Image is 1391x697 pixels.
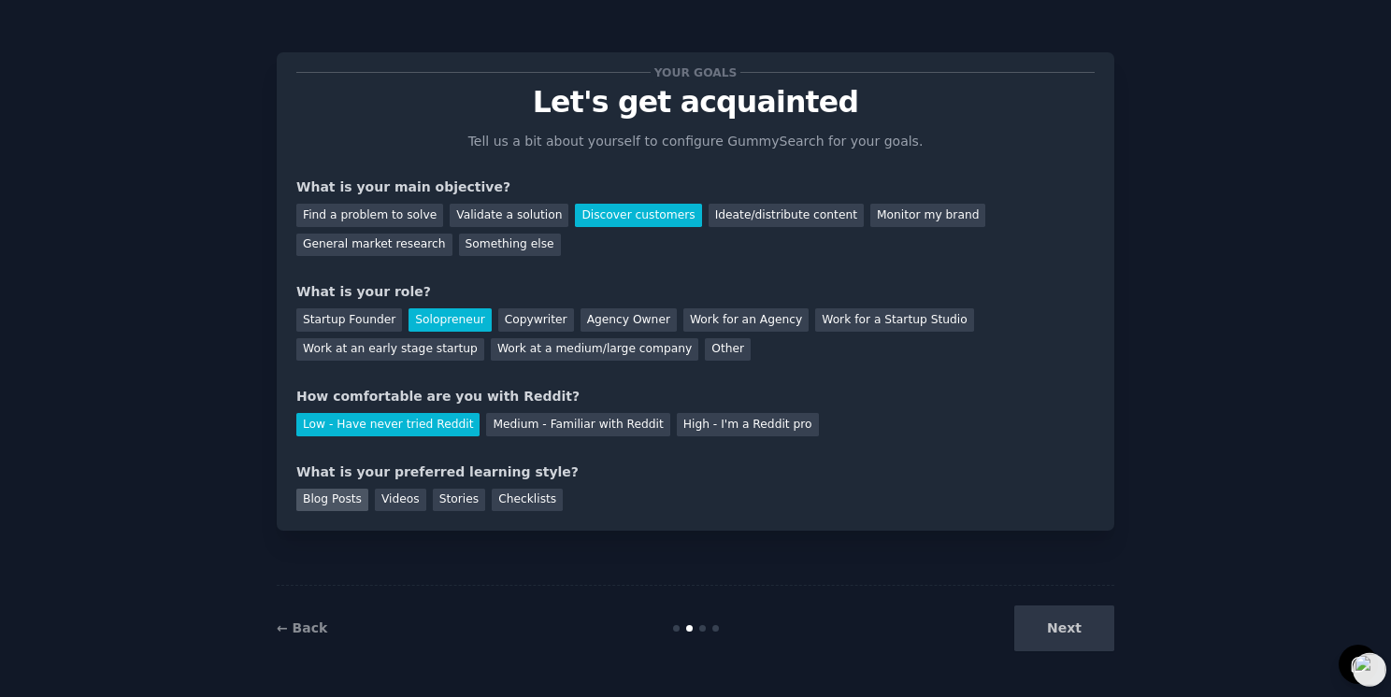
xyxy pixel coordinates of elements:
div: Solopreneur [409,308,491,332]
div: Stories [433,489,485,512]
div: Medium - Familiar with Reddit [486,413,669,436]
div: Monitor my brand [870,204,985,227]
p: Let's get acquainted [296,86,1095,119]
div: Low - Have never tried Reddit [296,413,480,436]
div: What is your preferred learning style? [296,462,1095,482]
div: Checklists [492,489,563,512]
div: Work at a medium/large company [491,338,698,362]
div: Copywriter [498,308,574,332]
div: Other [705,338,751,362]
div: Work for an Agency [683,308,809,332]
div: Discover customers [575,204,701,227]
div: What is your main objective? [296,178,1095,197]
span: Your goals [651,63,740,82]
div: What is your role? [296,282,1095,302]
div: Find a problem to solve [296,204,443,227]
div: How comfortable are you with Reddit? [296,387,1095,406]
div: Agency Owner [581,308,677,332]
div: High - I'm a Reddit pro [677,413,819,436]
div: Work for a Startup Studio [815,308,973,332]
div: Validate a solution [450,204,568,227]
div: Videos [375,489,426,512]
div: Work at an early stage startup [296,338,484,362]
p: Tell us a bit about yourself to configure GummySearch for your goals. [460,132,931,151]
div: General market research [296,234,452,257]
div: Ideate/distribute content [709,204,864,227]
div: Blog Posts [296,489,368,512]
a: ← Back [277,620,327,635]
div: Startup Founder [296,308,402,332]
div: Something else [459,234,561,257]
